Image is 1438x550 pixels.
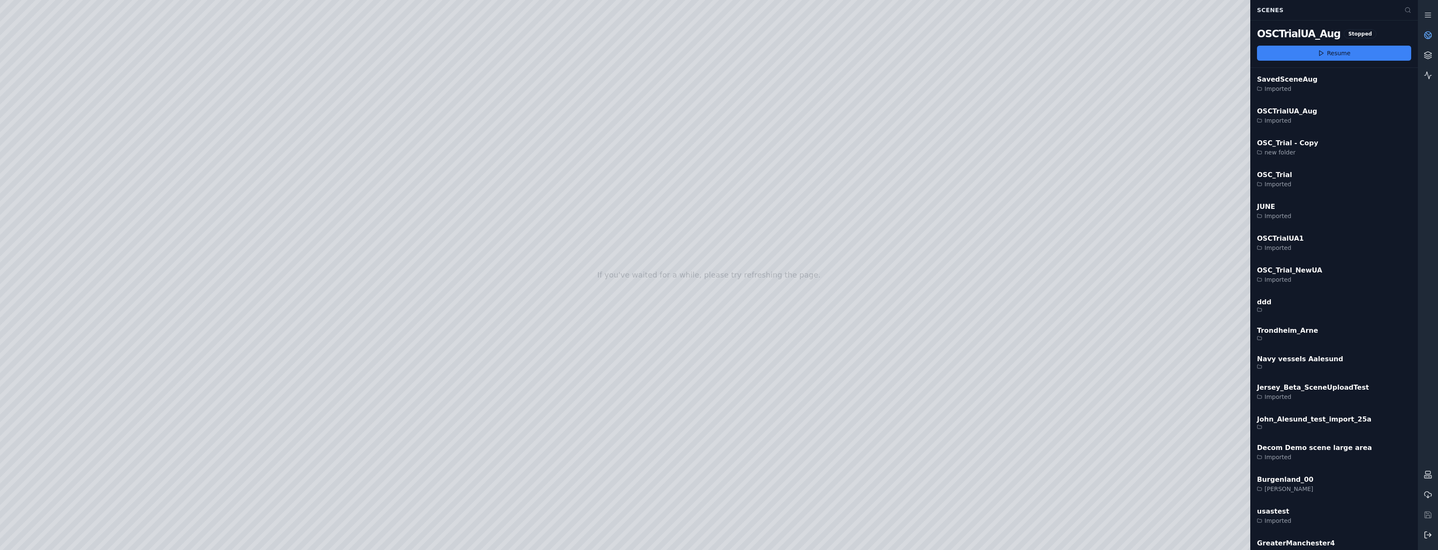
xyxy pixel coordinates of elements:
[1257,75,1317,85] div: SavedSceneAug
[1257,46,1411,61] button: Resume
[1257,326,1318,336] div: Trondheim_Arne
[1257,27,1340,41] div: OSCTrialUA_Aug
[1257,538,1335,548] div: GreaterManchester4
[1344,29,1377,39] div: Stopped
[1257,297,1271,307] div: ddd
[1257,170,1292,180] div: OSC_Trial
[1257,506,1291,517] div: usastest
[1257,116,1317,125] div: Imported
[1257,354,1343,364] div: Navy vessels Aalesund
[1257,180,1292,188] div: Imported
[1257,85,1317,93] div: Imported
[1257,414,1371,424] div: John_Alesund_test_import_25a
[1257,234,1304,244] div: OSCTrialUA1
[1257,443,1372,453] div: Decom Demo scene large area
[1257,517,1291,525] div: Imported
[1257,393,1369,401] div: Imported
[1257,138,1318,148] div: OSC_Trial - Copy
[1257,383,1369,393] div: Jersey_Beta_SceneUploadTest
[1252,2,1399,18] div: Scenes
[1257,212,1291,220] div: Imported
[1257,275,1322,284] div: Imported
[1257,106,1317,116] div: OSCTrialUA_Aug
[1257,475,1314,485] div: Burgenland_00
[1257,244,1304,252] div: Imported
[1257,265,1322,275] div: OSC_Trial_NewUA
[1257,148,1318,157] div: new folder
[1257,485,1314,493] div: [PERSON_NAME]
[1257,202,1291,212] div: JUNE
[1257,453,1372,461] div: Imported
